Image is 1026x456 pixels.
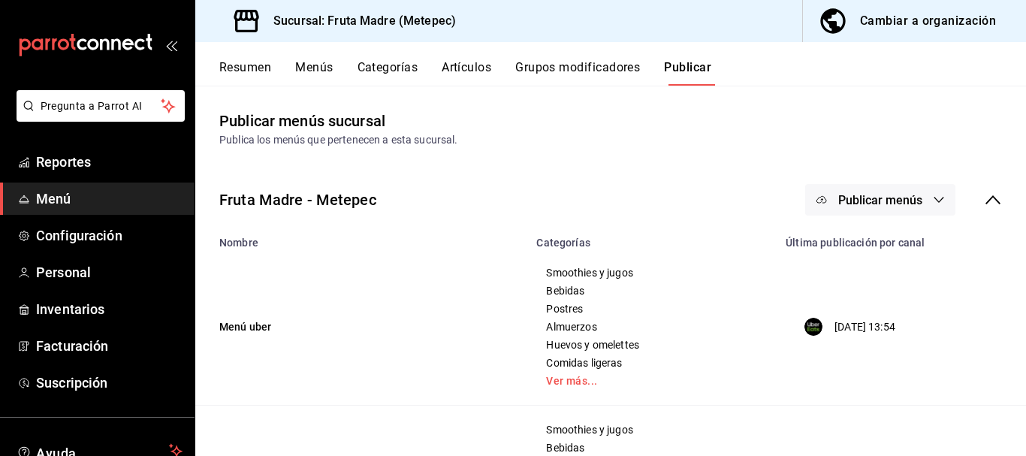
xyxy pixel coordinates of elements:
[36,225,183,246] span: Configuración
[838,193,922,207] span: Publicar menús
[41,98,161,114] span: Pregunta a Parrot AI
[515,60,640,86] button: Grupos modificadores
[219,110,385,132] div: Publicar menús sucursal
[36,189,183,209] span: Menú
[546,285,758,296] span: Bebidas
[664,60,711,86] button: Publicar
[834,319,895,335] p: [DATE] 13:54
[36,262,183,282] span: Personal
[195,228,527,249] th: Nombre
[546,358,758,368] span: Comidas ligeras
[527,228,777,249] th: Categorías
[36,373,183,393] span: Suscripción
[219,60,271,86] button: Resumen
[546,424,758,435] span: Smoothies y jugos
[36,299,183,319] span: Inventarios
[219,132,1002,148] div: Publica los menús que pertenecen a esta sucursal.
[546,376,758,386] a: Ver más...
[546,303,758,314] span: Postres
[36,336,183,356] span: Facturación
[442,60,491,86] button: Artículos
[165,39,177,51] button: open_drawer_menu
[195,249,527,406] td: Menú uber
[546,340,758,350] span: Huevos y omelettes
[17,90,185,122] button: Pregunta a Parrot AI
[295,60,333,86] button: Menús
[219,189,376,211] div: Fruta Madre - Metepec
[261,12,456,30] h3: Sucursal: Fruta Madre (Metepec)
[219,60,1026,86] div: navigation tabs
[546,442,758,453] span: Bebidas
[805,184,955,216] button: Publicar menús
[36,152,183,172] span: Reportes
[546,322,758,332] span: Almuerzos
[11,109,185,125] a: Pregunta a Parrot AI
[777,228,1026,249] th: Última publicación por canal
[358,60,418,86] button: Categorías
[546,267,758,278] span: Smoothies y jugos
[860,11,996,32] div: Cambiar a organización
